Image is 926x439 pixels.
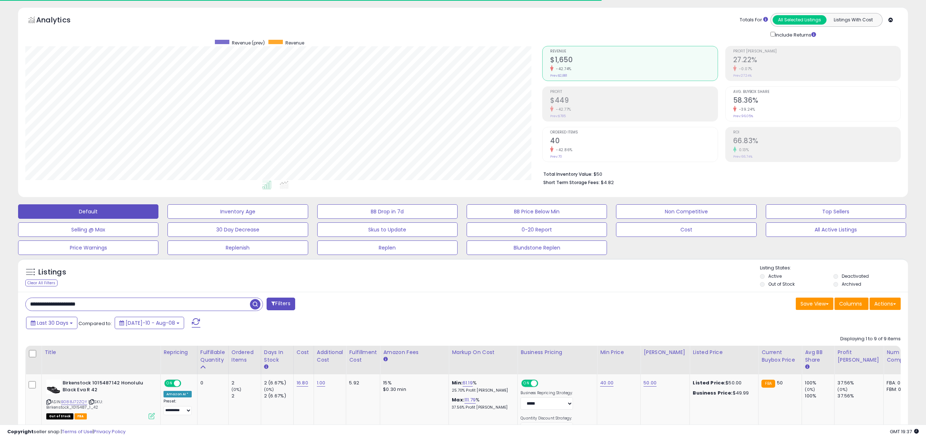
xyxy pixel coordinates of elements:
div: Totals For [740,17,768,24]
a: Terms of Use [62,428,93,435]
div: 5.92 [349,380,374,386]
button: Skus to Update [317,222,458,237]
b: Max: [452,396,464,403]
small: FBA [761,380,775,388]
span: $4.82 [601,179,614,186]
div: $50.00 [693,380,753,386]
span: All listings that are currently out of stock and unavailable for purchase on Amazon [46,413,73,419]
button: Actions [870,298,901,310]
span: Revenue [550,50,717,54]
button: Blundstone Replen [467,240,607,255]
div: 15% [383,380,443,386]
span: ROI [733,131,900,135]
span: ON [165,380,174,387]
div: Current Buybox Price [761,349,799,364]
h5: Analytics [36,15,85,27]
a: B088J72ZQY [61,399,87,405]
p: 37.56% Profit [PERSON_NAME] [452,405,512,410]
div: Displaying 1 to 9 of 9 items [840,336,901,342]
div: $0.30 min [383,386,443,393]
div: Min Price [600,349,637,356]
div: Listed Price [693,349,755,356]
div: Num of Comp. [887,349,913,364]
button: Default [18,204,158,219]
button: Last 30 Days [26,317,77,329]
div: Fulfillable Quantity [200,349,225,364]
small: Prev: 27.24% [733,73,752,78]
b: Total Inventory Value: [543,171,592,177]
span: Ordered Items [550,131,717,135]
label: Quantity Discount Strategy: [521,416,573,421]
span: OFF [537,380,549,387]
img: 41oWr-eKOGL._SL40_.jpg [46,380,61,394]
div: 100% [805,393,834,399]
button: Columns [834,298,868,310]
button: All Active Listings [766,222,906,237]
div: % [452,397,512,410]
button: BB Drop in 7d [317,204,458,219]
span: 50 [777,379,783,386]
button: Price Warnings [18,240,158,255]
label: Deactivated [842,273,869,279]
div: 37.56% [837,393,883,399]
h2: 58.36% [733,96,900,106]
strong: Copyright [7,428,34,435]
p: Listing States: [760,265,908,272]
button: Save View [796,298,833,310]
div: Days In Stock [264,349,290,364]
small: Avg BB Share. [805,364,809,370]
label: Active [768,273,782,279]
div: Ordered Items [231,349,258,364]
small: -42.77% [553,107,571,112]
button: 30 Day Decrease [167,222,308,237]
b: Business Price: [693,389,732,396]
div: Clear All Filters [25,280,58,286]
span: Columns [839,300,862,307]
span: Revenue [285,40,304,46]
button: Filters [267,298,295,310]
b: Listed Price: [693,379,726,386]
small: (0%) [231,387,242,392]
div: [PERSON_NAME] [643,349,687,356]
a: 61.19 [463,379,473,387]
small: -42.86% [553,147,573,153]
small: (0%) [805,387,815,392]
div: 2 (6.67%) [264,380,293,386]
span: ON [522,380,531,387]
button: [DATE]-10 - Aug-08 [115,317,184,329]
div: 2 (6.67%) [264,393,293,399]
small: Prev: $2,881 [550,73,567,78]
div: Markup on Cost [452,349,514,356]
small: (0%) [264,387,274,392]
th: The percentage added to the cost of goods (COGS) that forms the calculator for Min & Max prices. [449,346,518,374]
span: Avg. Buybox Share [733,90,900,94]
h2: 66.83% [733,137,900,146]
li: $50 [543,169,895,178]
div: 2 [231,380,261,386]
div: $49.99 [693,390,753,396]
b: Min: [452,379,463,386]
span: Compared to: [78,320,112,327]
button: 0-20 Report [467,222,607,237]
a: 1.00 [317,379,326,387]
b: Birkenstock 1015487142 Honolulu Black Eva R 42 [63,380,150,395]
button: Selling @ Max [18,222,158,237]
div: Title [44,349,157,356]
div: Profit [PERSON_NAME] [837,349,880,364]
div: Amazon AI * [163,391,192,397]
span: Revenue (prev) [232,40,265,46]
span: Profit [PERSON_NAME] [733,50,900,54]
div: 37.56% [837,380,883,386]
span: [DATE]-10 - Aug-08 [126,319,175,327]
small: -0.07% [736,66,752,72]
a: 50.00 [643,379,657,387]
button: Inventory Age [167,204,308,219]
div: Preset: [163,399,192,415]
button: Listings With Cost [826,15,880,25]
small: Days In Stock. [264,364,268,370]
button: Replen [317,240,458,255]
div: Avg BB Share [805,349,831,364]
button: BB Price Below Min [467,204,607,219]
a: 40.00 [600,379,613,387]
div: Include Returns [765,30,825,39]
